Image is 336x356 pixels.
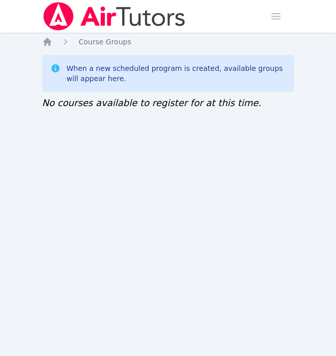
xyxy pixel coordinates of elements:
[79,37,131,47] a: Course Groups
[42,37,294,47] nav: Breadcrumb
[79,38,131,46] span: Course Groups
[42,2,186,31] img: Air Tutors
[67,63,286,84] div: When a new scheduled program is created, available groups will appear here.
[42,97,262,108] span: No courses available to register for at this time.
